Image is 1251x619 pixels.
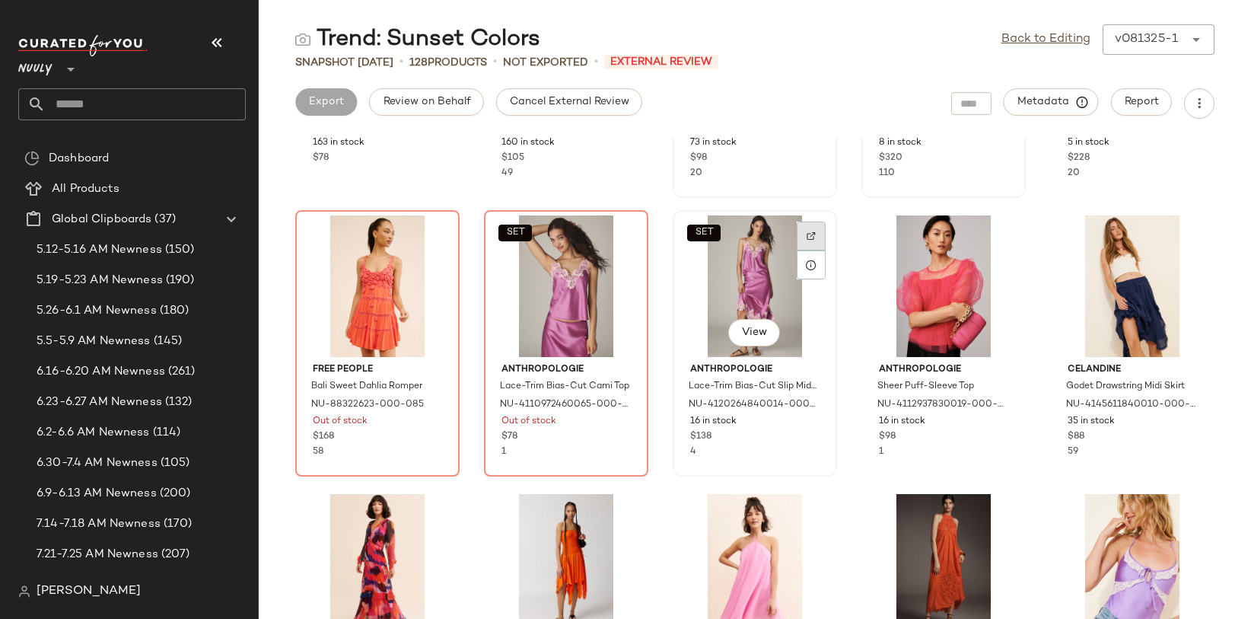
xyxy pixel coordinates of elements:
[1111,88,1172,116] button: Report
[500,380,629,394] span: Lace-Trim Bias-Cut Cami Top
[690,152,707,165] span: $98
[1068,447,1078,457] span: 59
[501,415,556,429] span: Out of stock
[313,430,334,444] span: $168
[399,53,403,72] span: •
[690,136,737,150] span: 73 in stock
[37,485,157,503] span: 6.9-6.13 AM Newness
[313,415,368,429] span: Out of stock
[409,55,487,71] div: Products
[313,363,442,377] span: Free People
[594,53,598,72] span: •
[37,546,158,563] span: 7.21-7.25 AM Newness
[687,225,721,241] button: SET
[1115,30,1178,49] div: v081325-1
[165,363,196,381] span: (261)
[311,398,424,412] span: NU-88322623-000-085
[879,363,1008,377] span: Anthropologie
[158,546,190,563] span: (207)
[18,585,30,598] img: svg%3e
[1001,30,1090,49] a: Back to Editing
[689,380,818,394] span: Lace-Trim Bias-Cut Slip Midi Skirt
[741,327,767,339] span: View
[879,168,895,178] span: 110
[496,88,642,116] button: Cancel External Review
[150,424,181,442] span: (114)
[501,168,513,178] span: 49
[37,272,163,289] span: 5.19-5.23 AM Newness
[295,32,310,47] img: svg%3e
[301,215,454,357] img: 88322623_085_b
[1055,215,1209,357] img: 4145611840010_041_b
[879,415,925,429] span: 16 in stock
[37,515,161,533] span: 7.14-7.18 AM Newness
[689,398,818,412] span: NU-4120264840014-000-065
[161,515,193,533] span: (170)
[879,447,883,457] span: 1
[493,53,497,72] span: •
[37,424,150,442] span: 6.2-6.6 AM Newness
[37,333,151,350] span: 5.5-5.9 AM Newness
[877,380,974,394] span: Sheer Puff-Sleeve Top
[52,180,119,198] span: All Products
[690,363,820,377] span: Anthropologie
[157,302,189,320] span: (180)
[604,55,718,69] span: External Review
[382,96,470,108] span: Review on Behalf
[1004,88,1099,116] button: Metadata
[37,455,158,472] span: 6.30-7.4 AM Newness
[489,215,643,357] img: 4110972460065_066_b
[37,302,157,320] span: 5.26-6.1 AM Newness
[313,152,329,165] span: $78
[162,241,195,259] span: (150)
[1124,96,1159,108] span: Report
[18,35,148,56] img: cfy_white_logo.C9jOOHJF.svg
[155,576,187,594] span: (146)
[37,582,141,601] span: [PERSON_NAME]
[1066,398,1195,412] span: NU-4145611840010-000-041
[501,363,631,377] span: Anthropologie
[409,57,428,69] span: 128
[37,363,165,381] span: 6.16-6.20 AM Newness
[1068,363,1197,377] span: Celandine
[49,150,109,168] span: Dashboard
[807,231,816,241] img: svg%3e
[877,398,1007,412] span: NU-4112937830019-000-066
[313,447,323,457] span: 58
[867,215,1020,357] img: 4112937830019_066_b
[295,55,393,71] span: Snapshot [DATE]
[37,241,162,259] span: 5.12-5.16 AM Newness
[311,380,422,394] span: Bali Sweet Dahlia Romper
[690,447,696,457] span: 4
[1066,380,1185,394] span: Godet Drawstring Midi Skirt
[37,394,162,411] span: 6.23-6.27 AM Newness
[1068,136,1109,150] span: 5 in stock
[163,272,195,289] span: (190)
[162,394,193,411] span: (132)
[879,430,896,444] span: $98
[158,455,190,472] span: (105)
[1068,152,1090,165] span: $228
[24,151,40,166] img: svg%3e
[690,430,711,444] span: $138
[694,228,713,238] span: SET
[1068,415,1115,429] span: 35 in stock
[728,319,780,346] button: View
[879,136,922,150] span: 8 in stock
[151,211,176,228] span: (37)
[369,88,483,116] button: Review on Behalf
[295,24,540,55] div: Trend: Sunset Colors
[52,211,151,228] span: Global Clipboards
[879,152,902,165] span: $320
[1068,430,1084,444] span: $88
[313,136,364,150] span: 163 in stock
[1017,95,1086,109] span: Metadata
[690,415,737,429] span: 16 in stock
[151,333,183,350] span: (145)
[1068,168,1080,178] span: 20
[501,152,524,165] span: $105
[505,228,524,238] span: SET
[509,96,629,108] span: Cancel External Review
[498,225,532,241] button: SET
[690,168,702,178] span: 20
